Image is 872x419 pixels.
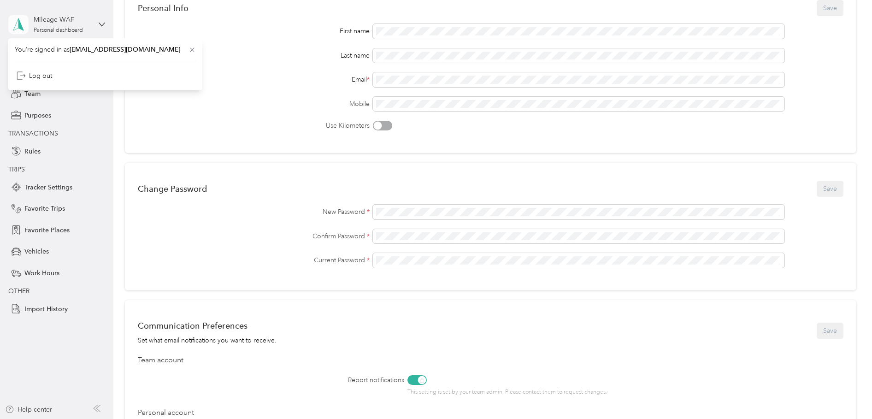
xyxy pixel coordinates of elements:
span: Favorite Places [24,225,70,235]
div: Mileage WAF [34,15,91,24]
p: This setting is set by your team admin. Please contact them to request changes. [407,388,680,396]
div: Set what email notifications you want to receive. [138,336,277,345]
div: Email [138,75,370,84]
span: TRANSACTIONS [8,130,58,137]
span: TRIPS [8,165,25,173]
div: Team account [138,355,843,366]
label: Report notifications [189,375,404,385]
label: New Password [138,207,370,217]
span: [EMAIL_ADDRESS][DOMAIN_NAME] [70,46,180,53]
div: Personal dashboard [34,28,83,33]
div: Log out [17,71,52,81]
span: Work Hours [24,268,59,278]
label: Current Password [138,255,370,265]
span: Tracker Settings [24,183,72,192]
span: You’re signed in as [15,45,196,54]
button: Help center [5,405,52,414]
iframe: Everlance-gr Chat Button Frame [820,367,872,419]
div: Personal account [138,407,843,419]
span: Team [24,89,41,99]
span: Vehicles [24,247,49,256]
div: Last name [138,51,370,60]
div: Change Password [138,184,207,194]
label: Confirm Password [138,231,370,241]
div: Personal Info [138,3,189,13]
div: Communication Preferences [138,321,277,330]
span: Rules [24,147,41,156]
label: Use Kilometers [138,121,370,130]
div: First name [138,26,370,36]
span: OTHER [8,287,29,295]
label: Mobile [138,99,370,109]
span: Import History [24,304,68,314]
span: Favorite Trips [24,204,65,213]
span: Purposes [24,111,51,120]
